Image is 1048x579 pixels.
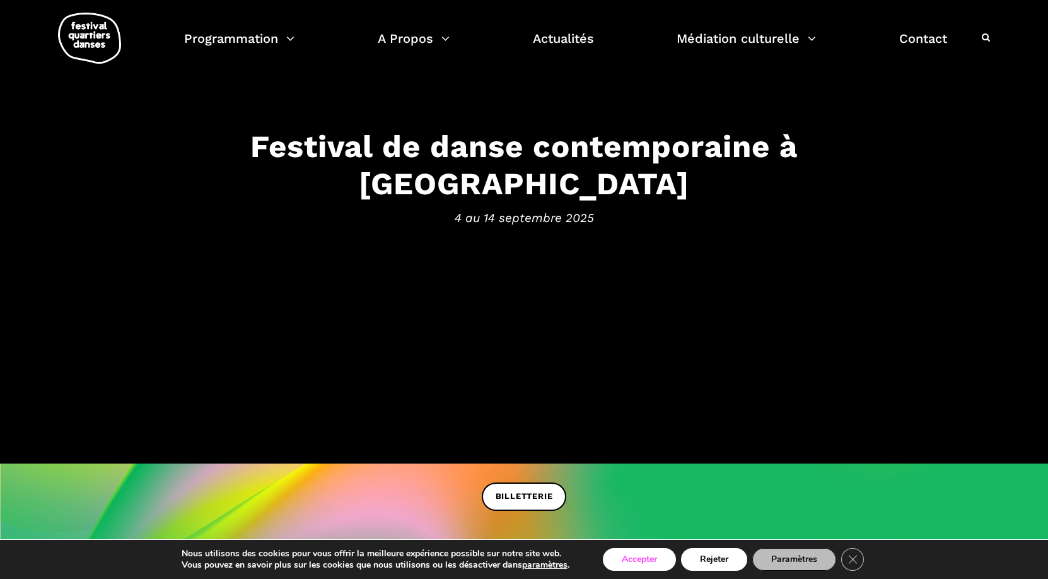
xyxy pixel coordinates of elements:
span: 4 au 14 septembre 2025 [133,208,915,227]
a: A Propos [378,28,450,65]
button: Close GDPR Cookie Banner [841,548,864,571]
img: logo-fqd-med [58,13,121,64]
button: paramètres [522,559,568,571]
a: Contact [899,28,947,65]
a: Médiation culturelle [677,28,816,65]
span: BILLETTERIE [496,490,553,503]
a: Actualités [533,28,594,65]
button: Paramètres [752,548,836,571]
h3: Festival de danse contemporaine à [GEOGRAPHIC_DATA] [133,128,915,202]
p: Vous pouvez en savoir plus sur les cookies que nous utilisons ou les désactiver dans . [182,559,569,571]
button: Rejeter [681,548,747,571]
a: BILLETTERIE [482,482,567,511]
button: Accepter [603,548,676,571]
a: Programmation [184,28,294,65]
p: Nous utilisons des cookies pour vous offrir la meilleure expérience possible sur notre site web. [182,548,569,559]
